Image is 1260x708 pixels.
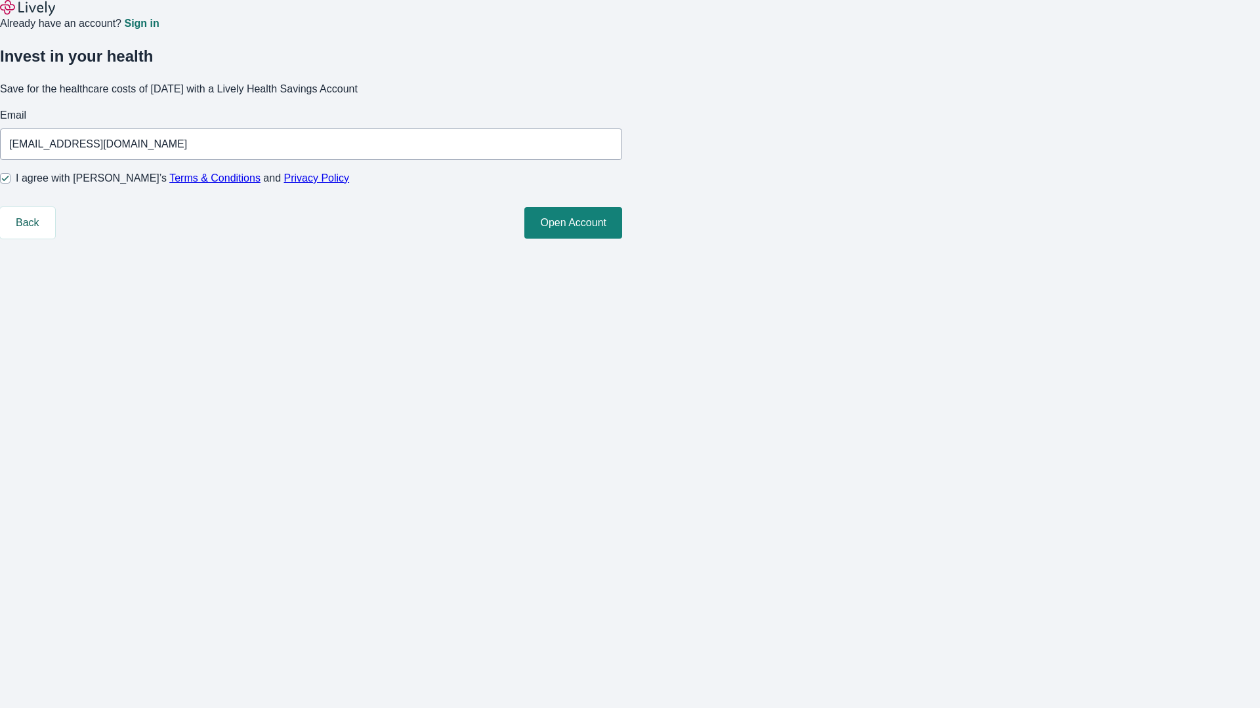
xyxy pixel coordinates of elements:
button: Open Account [524,207,622,239]
a: Privacy Policy [284,172,350,184]
span: I agree with [PERSON_NAME]’s and [16,170,349,186]
a: Terms & Conditions [169,172,261,184]
a: Sign in [124,18,159,29]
